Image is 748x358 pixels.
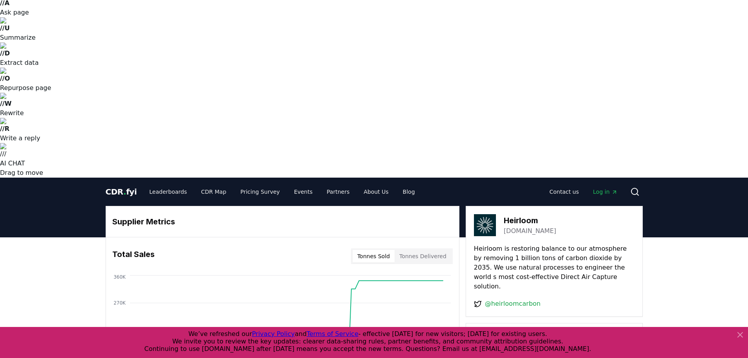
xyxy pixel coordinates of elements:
a: Log in [587,185,624,199]
button: Tonnes Delivered [395,250,451,263]
a: [DOMAIN_NAME] [504,226,556,236]
button: Tonnes Sold [353,250,395,263]
span: Log in [593,188,617,196]
tspan: 270K [113,300,126,306]
p: Heirloom is restoring balance to our atmosphere by removing 1 billion tons of carbon dioxide by 2... [474,244,635,291]
a: Back to Top [12,10,42,17]
a: 0% [12,46,20,52]
h3: Total Sales [112,248,155,264]
a: Events [288,185,319,199]
h3: Supplier Metrics [112,216,453,228]
a: Percentage Delivered [12,39,66,45]
a: Blog [397,185,421,199]
span: CDR fyi [106,187,137,196]
div: Outline [3,3,115,10]
span: . [123,187,126,196]
a: Supplier Metrics [12,17,54,24]
nav: Main [143,185,421,199]
a: Contact us [543,185,585,199]
img: Heirloom-logo [474,214,496,236]
a: Leaderboards [143,185,193,199]
a: Heirloom [12,31,36,38]
a: Pricing Survey [234,185,286,199]
a: Partners [320,185,356,199]
h3: Heirloom [504,215,556,226]
a: @heirloomcarbon [485,299,541,308]
a: CDR.fyi [106,186,137,197]
tspan: 360K [113,274,126,280]
a: About Us [357,185,395,199]
a: Orders [12,53,29,59]
nav: Main [543,185,624,199]
a: CDR Map [195,185,232,199]
a: Total Sales [12,24,39,31]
